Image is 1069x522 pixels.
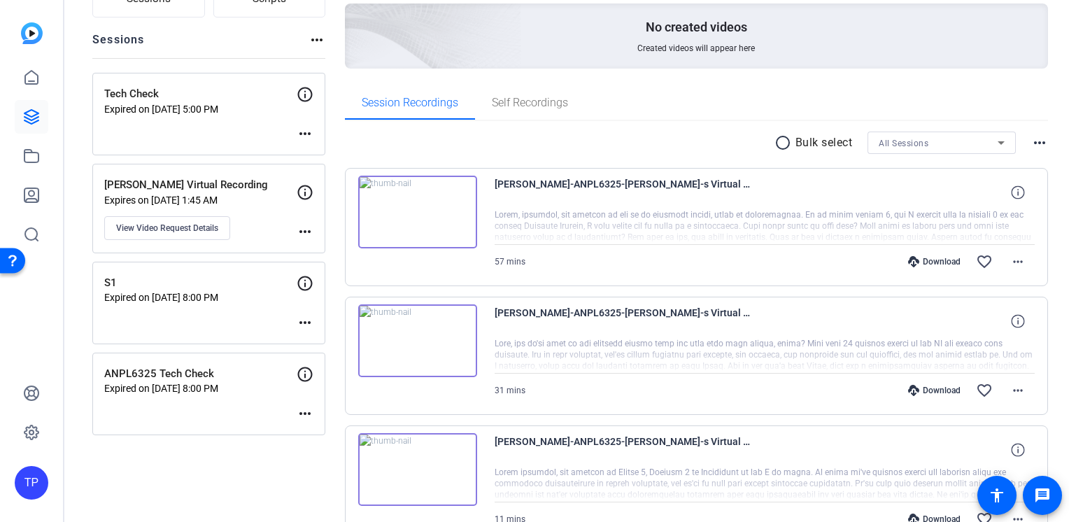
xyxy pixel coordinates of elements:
img: thumb-nail [358,433,477,506]
span: 57 mins [495,257,525,267]
span: [PERSON_NAME]-ANPL6325-[PERSON_NAME]-s Virtual Recording-1757965649052-screen [495,433,753,467]
mat-icon: more_horiz [297,125,313,142]
mat-icon: more_horiz [297,405,313,422]
p: S1 [104,275,297,291]
p: Expired on [DATE] 5:00 PM [104,104,297,115]
div: Download [901,256,968,267]
p: ANPL6325 Tech Check [104,366,297,382]
mat-icon: more_horiz [1010,382,1026,399]
p: Expired on [DATE] 8:00 PM [104,292,297,303]
span: [PERSON_NAME]-ANPL6325-[PERSON_NAME]-s Virtual Recording-1758466421993-screen [495,176,753,209]
span: 31 mins [495,386,525,395]
div: TP [15,466,48,500]
p: [PERSON_NAME] Virtual Recording [104,177,297,193]
mat-icon: radio_button_unchecked [774,134,795,151]
mat-icon: more_horiz [297,314,313,331]
mat-icon: favorite_border [976,253,993,270]
h2: Sessions [92,31,145,58]
mat-icon: more_horiz [309,31,325,48]
span: Created videos will appear here [637,43,755,54]
p: Expired on [DATE] 8:00 PM [104,383,297,394]
img: thumb-nail [358,304,477,377]
mat-icon: message [1034,487,1051,504]
span: Self Recordings [492,97,568,108]
button: View Video Request Details [104,216,230,240]
mat-icon: favorite_border [976,382,993,399]
mat-icon: more_horiz [1031,134,1048,151]
img: blue-gradient.svg [21,22,43,44]
img: thumb-nail [358,176,477,248]
p: No created videos [646,19,747,36]
mat-icon: more_horiz [1010,253,1026,270]
mat-icon: more_horiz [297,223,313,240]
p: Tech Check [104,86,297,102]
span: View Video Request Details [116,223,218,234]
p: Bulk select [795,134,853,151]
div: Download [901,385,968,396]
p: Expires on [DATE] 1:45 AM [104,195,297,206]
span: [PERSON_NAME]-ANPL6325-[PERSON_NAME]-s Virtual Recording-1757966715974-screen [495,304,753,338]
span: All Sessions [879,139,928,148]
span: Session Recordings [362,97,458,108]
mat-icon: accessibility [989,487,1005,504]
